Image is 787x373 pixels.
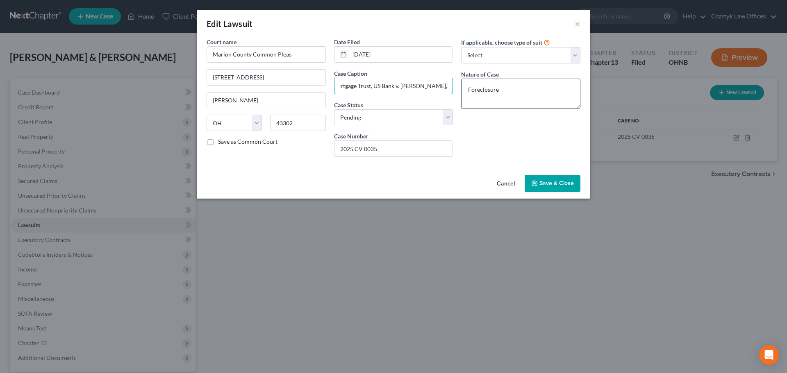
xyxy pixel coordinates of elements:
[539,180,574,187] span: Save & Close
[270,115,325,131] input: Enter zip...
[334,102,363,109] span: Case Status
[575,19,580,29] button: ×
[759,345,779,365] div: Open Intercom Messenger
[207,46,326,63] input: Search court by name...
[218,138,277,146] label: Save as Common Court
[490,176,521,192] button: Cancel
[207,93,325,108] input: Enter city...
[334,78,453,94] input: --
[207,70,325,85] input: Enter address...
[461,70,499,79] label: Nature of Case
[334,38,360,46] label: Date Filed
[334,69,367,78] label: Case Caption
[223,19,253,29] span: Lawsuit
[207,38,237,45] span: Court name
[334,141,453,156] input: #
[334,132,368,140] label: Case Number
[350,47,453,62] input: MM/DD/YYYY
[207,19,222,29] span: Edit
[461,38,542,47] label: If applicable, choose type of suit
[525,175,580,192] button: Save & Close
